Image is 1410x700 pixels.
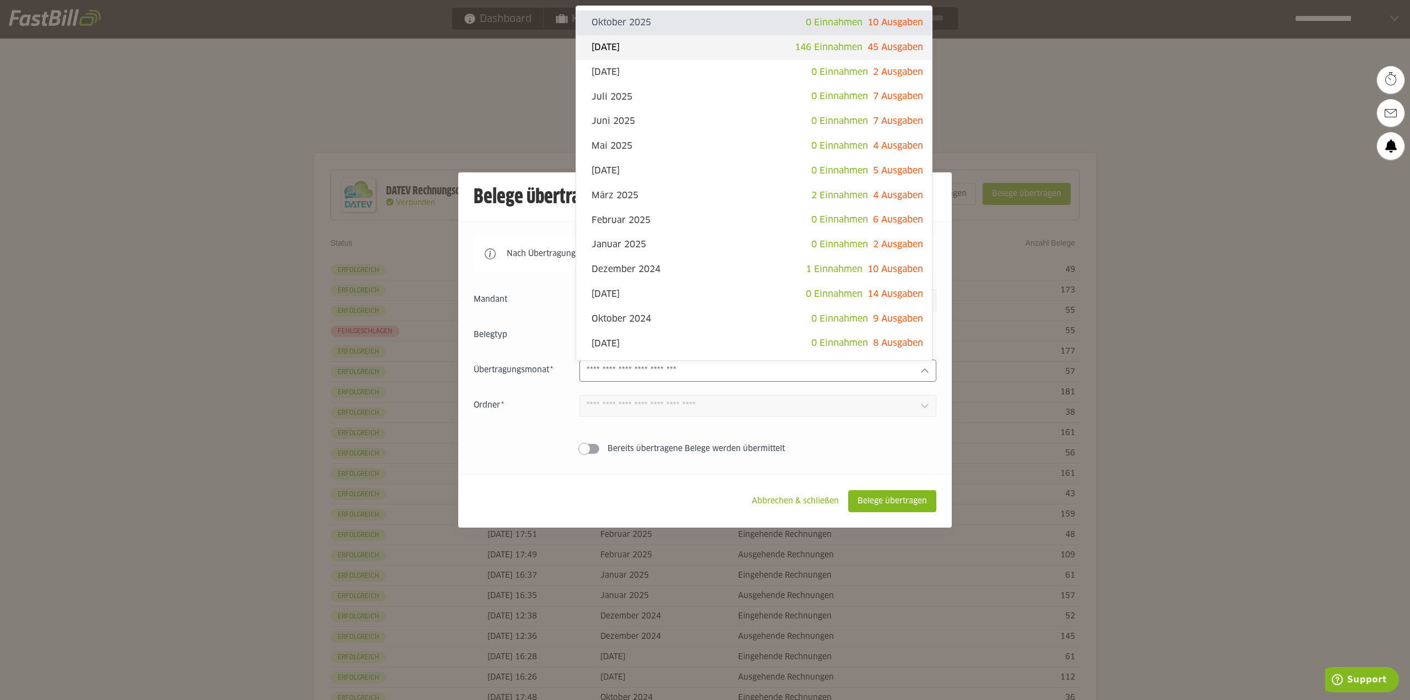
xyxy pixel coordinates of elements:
[576,10,932,35] sl-option: Oktober 2025
[576,257,932,282] sl-option: Dezember 2024
[867,265,923,274] span: 10 Ausgaben
[867,290,923,299] span: 14 Ausgaben
[867,43,923,52] span: 45 Ausgaben
[811,339,868,348] span: 0 Einnahmen
[811,117,868,126] span: 0 Einnahmen
[811,142,868,150] span: 0 Einnahmen
[576,84,932,109] sl-option: Juli 2025
[873,68,923,77] span: 2 Ausgaben
[873,117,923,126] span: 7 Ausgaben
[806,265,863,274] span: 1 Einnahmen
[795,43,863,52] span: 146 Einnahmen
[806,290,863,299] span: 0 Einnahmen
[867,18,923,27] span: 10 Ausgaben
[873,166,923,175] span: 5 Ausgaben
[811,166,868,175] span: 0 Einnahmen
[576,109,932,134] sl-option: Juni 2025
[873,142,923,150] span: 4 Ausgaben
[576,134,932,159] sl-option: Mai 2025
[811,191,868,200] span: 2 Einnahmen
[811,68,868,77] span: 0 Einnahmen
[576,232,932,257] sl-option: Januar 2025
[576,60,932,85] sl-option: [DATE]
[576,356,932,381] sl-option: [DATE]
[873,314,923,323] span: 9 Ausgaben
[576,208,932,232] sl-option: Februar 2025
[1325,667,1399,694] iframe: Öffnet ein Widget, in dem Sie weitere Informationen finden
[848,490,936,512] sl-button: Belege übertragen
[873,339,923,348] span: 8 Ausgaben
[576,35,932,60] sl-option: [DATE]
[873,215,923,224] span: 6 Ausgaben
[576,183,932,208] sl-option: März 2025
[742,490,848,512] sl-button: Abbrechen & schließen
[576,307,932,332] sl-option: Oktober 2024
[811,92,868,101] span: 0 Einnahmen
[576,331,932,356] sl-option: [DATE]
[811,240,868,249] span: 0 Einnahmen
[811,314,868,323] span: 0 Einnahmen
[873,240,923,249] span: 2 Ausgaben
[576,282,932,307] sl-option: [DATE]
[873,191,923,200] span: 4 Ausgaben
[474,443,936,454] sl-switch: Bereits übertragene Belege werden übermittelt
[806,18,863,27] span: 0 Einnahmen
[576,159,932,183] sl-option: [DATE]
[811,215,868,224] span: 0 Einnahmen
[873,92,923,101] span: 7 Ausgaben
